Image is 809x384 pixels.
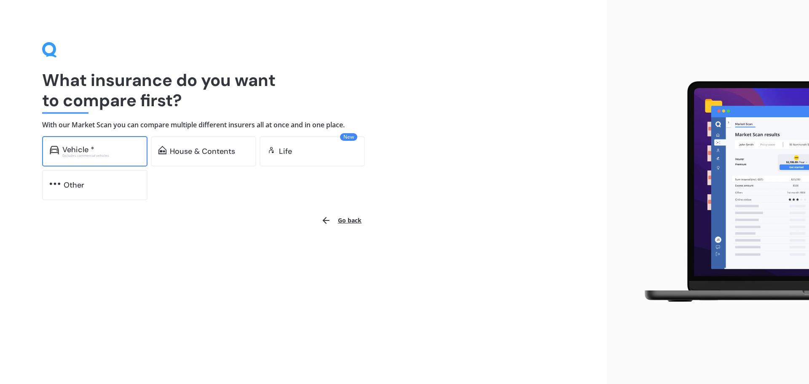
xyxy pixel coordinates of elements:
[279,147,292,156] div: Life
[50,180,60,188] img: other.81dba5aafe580aa69f38.svg
[158,146,166,154] img: home-and-contents.b802091223b8502ef2dd.svg
[170,147,235,156] div: House & Contents
[62,154,140,157] div: Excludes commercial vehicles
[50,146,59,154] img: car.f15378c7a67c060ca3f3.svg
[632,76,809,308] img: laptop.webp
[62,145,94,154] div: Vehicle *
[267,146,276,154] img: life.f720d6a2d7cdcd3ad642.svg
[42,121,565,129] h4: With our Market Scan you can compare multiple different insurers all at once and in one place.
[42,70,565,110] h1: What insurance do you want to compare first?
[64,181,84,189] div: Other
[316,210,367,231] button: Go back
[340,133,357,141] span: New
